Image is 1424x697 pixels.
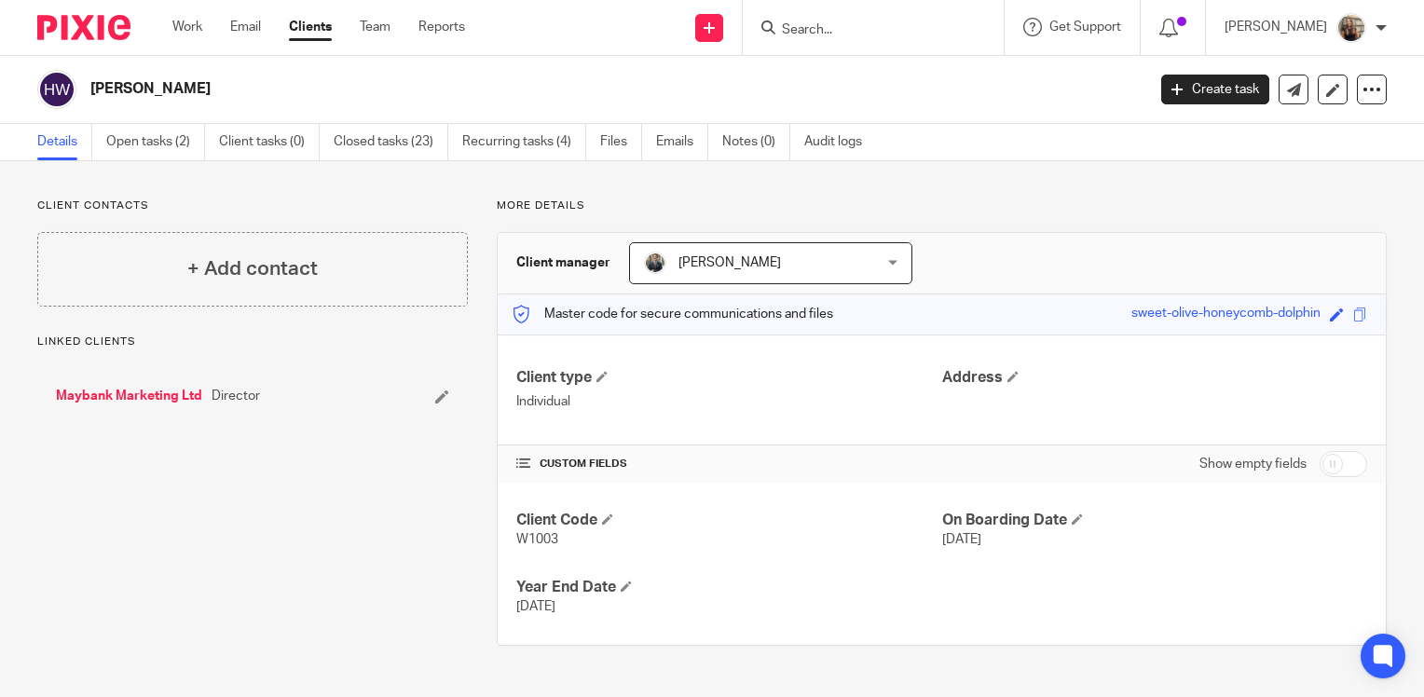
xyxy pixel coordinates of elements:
[187,254,318,283] h4: + Add contact
[1049,20,1121,34] span: Get Support
[512,305,833,323] p: Master code for secure communications and files
[90,79,924,99] h2: [PERSON_NAME]
[516,600,555,613] span: [DATE]
[516,457,941,471] h4: CUSTOM FIELDS
[418,18,465,36] a: Reports
[656,124,708,160] a: Emails
[230,18,261,36] a: Email
[172,18,202,36] a: Work
[360,18,390,36] a: Team
[334,124,448,160] a: Closed tasks (23)
[678,256,781,269] span: [PERSON_NAME]
[722,124,790,160] a: Notes (0)
[462,124,586,160] a: Recurring tasks (4)
[942,368,1367,388] h4: Address
[212,387,260,405] span: Director
[600,124,642,160] a: Files
[1131,304,1321,325] div: sweet-olive-honeycomb-dolphin
[1336,13,1366,43] img: pic.png
[942,511,1367,530] h4: On Boarding Date
[780,22,948,39] input: Search
[516,578,941,597] h4: Year End Date
[516,533,558,546] span: W1003
[289,18,332,36] a: Clients
[37,124,92,160] a: Details
[1225,18,1327,36] p: [PERSON_NAME]
[516,368,941,388] h4: Client type
[942,533,981,546] span: [DATE]
[37,15,130,40] img: Pixie
[37,70,76,109] img: svg%3E
[219,124,320,160] a: Client tasks (0)
[516,511,941,530] h4: Client Code
[37,335,468,349] p: Linked clients
[106,124,205,160] a: Open tasks (2)
[1161,75,1269,104] a: Create task
[497,198,1387,213] p: More details
[1199,455,1307,473] label: Show empty fields
[516,392,941,411] p: Individual
[37,198,468,213] p: Client contacts
[56,387,202,405] a: Maybank Marketing Ltd
[804,124,876,160] a: Audit logs
[644,252,666,274] img: Headshot.jpg
[516,253,610,272] h3: Client manager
